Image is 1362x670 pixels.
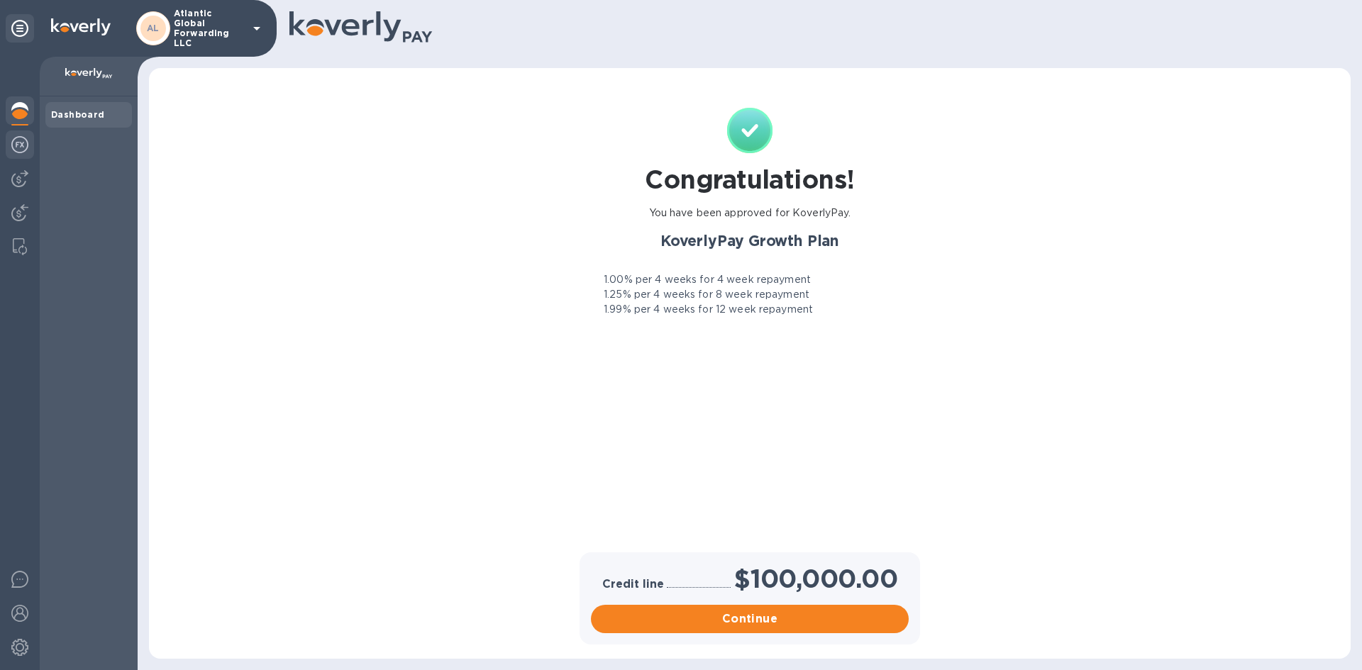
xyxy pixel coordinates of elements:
[604,302,813,317] p: 1.99% per 4 weeks for 12 week repayment
[582,232,917,250] h2: KoverlyPay Growth Plan
[604,287,809,302] p: 1.25% per 4 weeks for 8 week repayment
[6,14,34,43] div: Unpin categories
[11,136,28,153] img: Foreign exchange
[602,610,897,627] span: Continue
[602,578,664,591] h3: Credit line
[147,23,160,33] b: AL
[645,164,854,194] h1: Congratulations!
[649,206,851,220] p: You have been approved for KoverlyPay.
[604,272,811,287] p: 1.00% per 4 weeks for 4 week repayment
[174,9,245,48] p: Atlantic Global Forwarding LLC
[51,18,111,35] img: Logo
[51,109,105,120] b: Dashboard
[733,564,897,593] h1: $100,000.00
[591,605,909,633] button: Continue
